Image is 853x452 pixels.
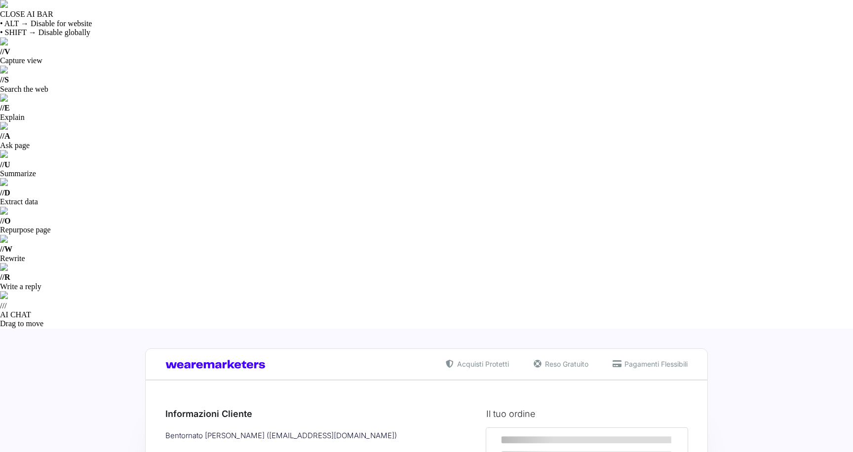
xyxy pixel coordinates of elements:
span: Acquisti Protetti [455,359,509,369]
div: Bentornato [PERSON_NAME] ( [EMAIL_ADDRESS][DOMAIN_NAME] ) [162,428,460,444]
span: Pagamenti Flessibili [622,359,688,369]
iframe: Customerly Messenger Launcher [8,414,38,443]
span: Reso Gratuito [543,359,588,369]
h3: Il tuo ordine [486,407,688,420]
h3: Informazioni Cliente [165,407,457,420]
